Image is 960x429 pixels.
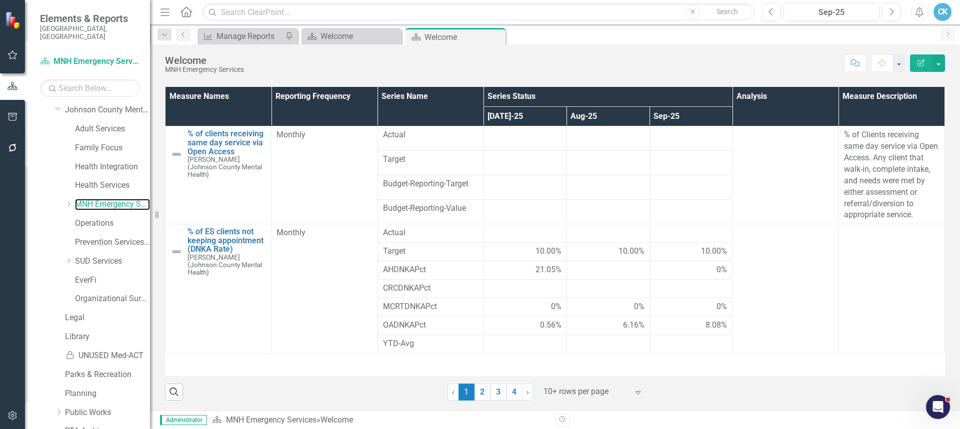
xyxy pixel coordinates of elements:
a: EverFi [75,275,150,286]
a: Parks & Recreation [65,369,150,381]
a: Legal [65,312,150,324]
span: YTD-Avg [383,338,478,350]
a: Operations [75,218,150,229]
span: 10.00% [535,246,561,257]
span: 10.00% [618,246,644,257]
div: Welcome [165,55,244,66]
span: Actual [383,227,478,239]
a: SUD Services [75,256,150,267]
a: Planning [65,388,150,400]
span: MCRTDNKAPct [383,301,478,313]
td: Double-Click to Edit [483,175,566,200]
a: Organizational Survey [75,293,150,305]
a: Johnson County Mental Health [65,104,150,116]
a: Family Focus [75,142,150,154]
span: Search [716,7,738,15]
button: Search [702,5,752,19]
a: Library [65,331,150,343]
small: [GEOGRAPHIC_DATA], [GEOGRAPHIC_DATA] [40,24,140,41]
a: 4 [506,384,522,401]
a: 3 [490,384,506,401]
span: 0% [634,301,644,313]
span: OADNKAPct [383,320,478,331]
span: 21.05% [535,264,561,276]
a: Health Integration [75,161,150,173]
span: 0% [716,264,727,276]
a: % of ES clients not keeping appointment (DNKA Rate) [187,227,266,254]
a: % of clients receiving same day service via Open Access [187,129,266,156]
div: MNH Emergency Services [165,66,244,73]
a: Adult Services [75,123,150,135]
span: Budget-Reporting-Target [383,178,478,190]
span: 0% [716,301,727,313]
span: 10.00% [701,246,727,257]
div: Sep-25 [787,6,876,18]
span: AHDNKAPct [383,264,478,276]
input: Search ClearPoint... [202,3,754,21]
td: Double-Click to Edit [732,126,838,224]
img: Not Defined [170,246,182,258]
span: 0% [551,301,561,313]
a: Manage Reports [200,30,282,42]
td: Double-Click to Edit [838,224,944,354]
td: Double-Click to Edit Right Click for Context Menu [165,224,271,354]
a: Prevention Services & Communications [75,237,150,248]
td: Double-Click to Edit [566,175,649,200]
a: MNH Emergency Services [75,199,150,210]
a: UNUSED Med-ACT [65,350,150,362]
div: Monthly [276,227,372,239]
span: Target [383,246,478,257]
a: Public Works [65,407,150,419]
td: Double-Click to Edit [649,175,732,200]
span: › [526,387,529,397]
span: Budget-Reporting-Value [383,203,478,214]
img: Not Defined [170,148,182,160]
span: 8.08% [705,320,727,331]
a: Welcome [304,30,399,42]
span: ‹ [452,387,454,397]
a: MNH Emergency Services [226,415,316,425]
div: Manage Reports [216,30,282,42]
td: Double-Click to Edit [377,175,483,200]
div: » [212,415,547,426]
span: Administrator [160,415,207,425]
small: [PERSON_NAME] (Johnson County Mental Health) [187,156,266,178]
a: Health Services [75,180,150,191]
span: % of Clients receiving same day service via Open Access. Any client that walk-in, complete intake... [844,130,938,219]
button: Sep-25 [783,3,879,21]
button: CK [933,3,951,21]
small: [PERSON_NAME] (Johnson County Mental Health) [187,254,266,276]
a: 2 [474,384,490,401]
span: CRCDNKAPct [383,283,478,294]
span: 0.56% [540,320,561,331]
div: Welcome [320,415,353,425]
td: Double-Click to Edit [732,224,838,354]
span: Elements & Reports [40,12,140,24]
td: Double-Click to Edit [838,126,944,224]
td: Double-Click to Edit [271,224,377,354]
div: Welcome [320,30,399,42]
td: Double-Click to Edit [271,126,377,224]
div: Monthly [276,129,372,141]
span: Actual [383,129,478,141]
a: MNH Emergency Services [40,56,140,67]
span: 6.16% [623,320,644,331]
iframe: Intercom live chat [926,395,950,419]
img: ClearPoint Strategy [5,11,22,29]
td: Double-Click to Edit Right Click for Context Menu [165,126,271,224]
span: 1 [458,384,474,401]
span: Target [383,154,478,165]
input: Search Below... [40,79,140,97]
div: Welcome [424,31,503,43]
